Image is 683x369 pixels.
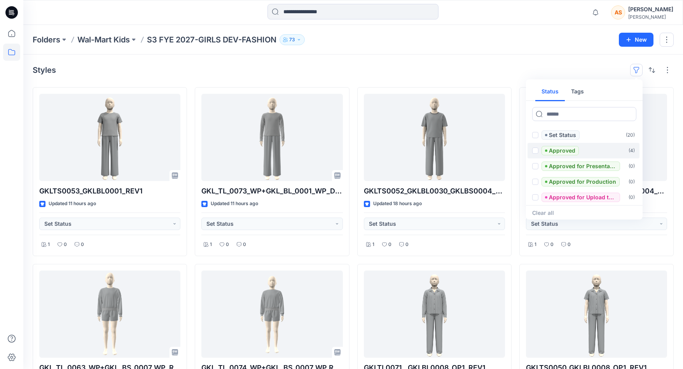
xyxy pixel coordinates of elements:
p: 1 [372,241,374,249]
p: 0 [568,241,571,249]
p: Set Status [549,130,576,140]
div: [PERSON_NAME] [628,5,673,14]
p: Updated 11 hours ago [211,200,258,208]
button: Tags [565,83,590,101]
p: Updated 11 hours ago [49,200,96,208]
p: 0 [550,241,554,249]
span: Set Status [542,130,580,140]
p: 0 [226,241,229,249]
p: Approved for Presentation [549,162,617,171]
p: 0 [243,241,246,249]
p: Approved for Upload to customer platform [549,193,617,202]
p: Approved for Production [549,177,616,186]
h4: Styles [33,65,56,75]
p: ( 4 ) [629,147,635,155]
a: GKL_TL_0073_WP+GKL_BL_0001_WP_DEV_REV2 [201,94,342,181]
div: AS [611,5,625,19]
p: ( 20 ) [626,131,635,139]
a: GKLTL0071__GKLBL0008_OP1_REV1 [364,271,505,358]
a: GKL_TL_0063_WP+GKL_BS_0007_WP_REV1 [39,271,180,358]
p: 0 [405,241,409,249]
a: GKLTS0050_GKLBL0008_OP1_REV1 [526,271,667,358]
p: 0 [388,241,391,249]
span: Approved for Upload to customer platform [542,193,620,202]
button: 73 [279,34,305,45]
a: GKLTS0053_GKLBL0001_REV1 [39,94,180,181]
p: ( 0 ) [629,162,635,170]
p: 73 [289,35,295,44]
p: GKLTS0053_GKLBL0001_REV1 [39,186,180,197]
span: Approved for Presentation [542,162,620,171]
a: Wal-Mart Kids [77,34,130,45]
p: 1 [535,241,536,249]
p: Approved [549,146,575,155]
span: Approved for Production [542,177,620,186]
div: [PERSON_NAME] [628,14,673,20]
p: 1 [210,241,212,249]
p: Updated 18 hours ago [373,200,422,208]
p: S3 FYE 2027-GIRLS DEV-FASHION [147,34,276,45]
button: New [619,33,653,47]
a: GKL_TL_0074_WP+GKL_BS_0007_WP REV1 [201,271,342,358]
p: GKL_TL_0073_WP+GKL_BL_0001_WP_DEV_REV2 [201,186,342,197]
a: GKLTS0052_GKLBL0030_GKLBS0004_PANT & TOP_REV1 [364,94,505,181]
a: Folders [33,34,60,45]
p: 0 [81,241,84,249]
button: Status [535,83,565,101]
p: ( 0 ) [629,193,635,202]
p: ( 0 ) [629,178,635,186]
p: 1 [48,241,50,249]
p: 0 [64,241,67,249]
p: GKLTS0052_GKLBL0030_GKLBS0004_PANT & TOP_REV1 [364,186,505,197]
span: Approved [542,146,579,155]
